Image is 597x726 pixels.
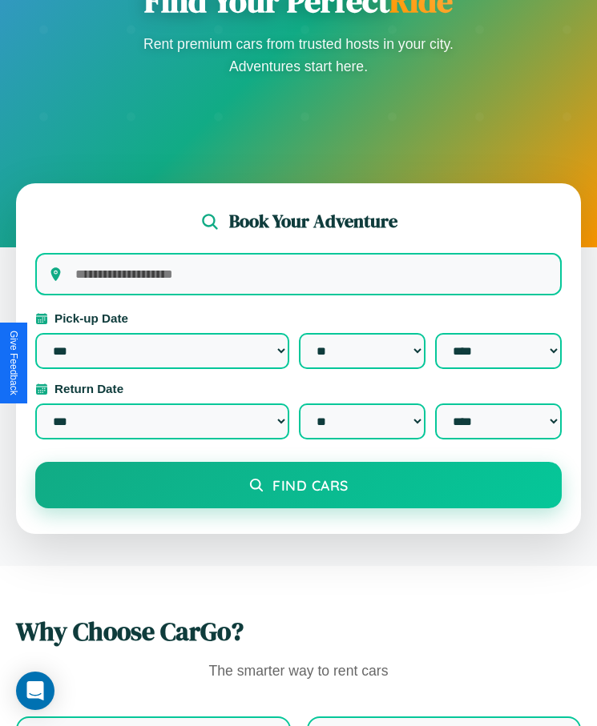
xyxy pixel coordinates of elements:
[229,209,397,234] h2: Book Your Adventure
[139,33,459,78] p: Rent premium cars from trusted hosts in your city. Adventures start here.
[16,659,581,684] p: The smarter way to rent cars
[35,462,562,508] button: Find Cars
[16,672,54,710] div: Open Intercom Messenger
[16,614,581,649] h2: Why Choose CarGo?
[35,311,562,325] label: Pick-up Date
[8,331,19,395] div: Give Feedback
[35,382,562,395] label: Return Date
